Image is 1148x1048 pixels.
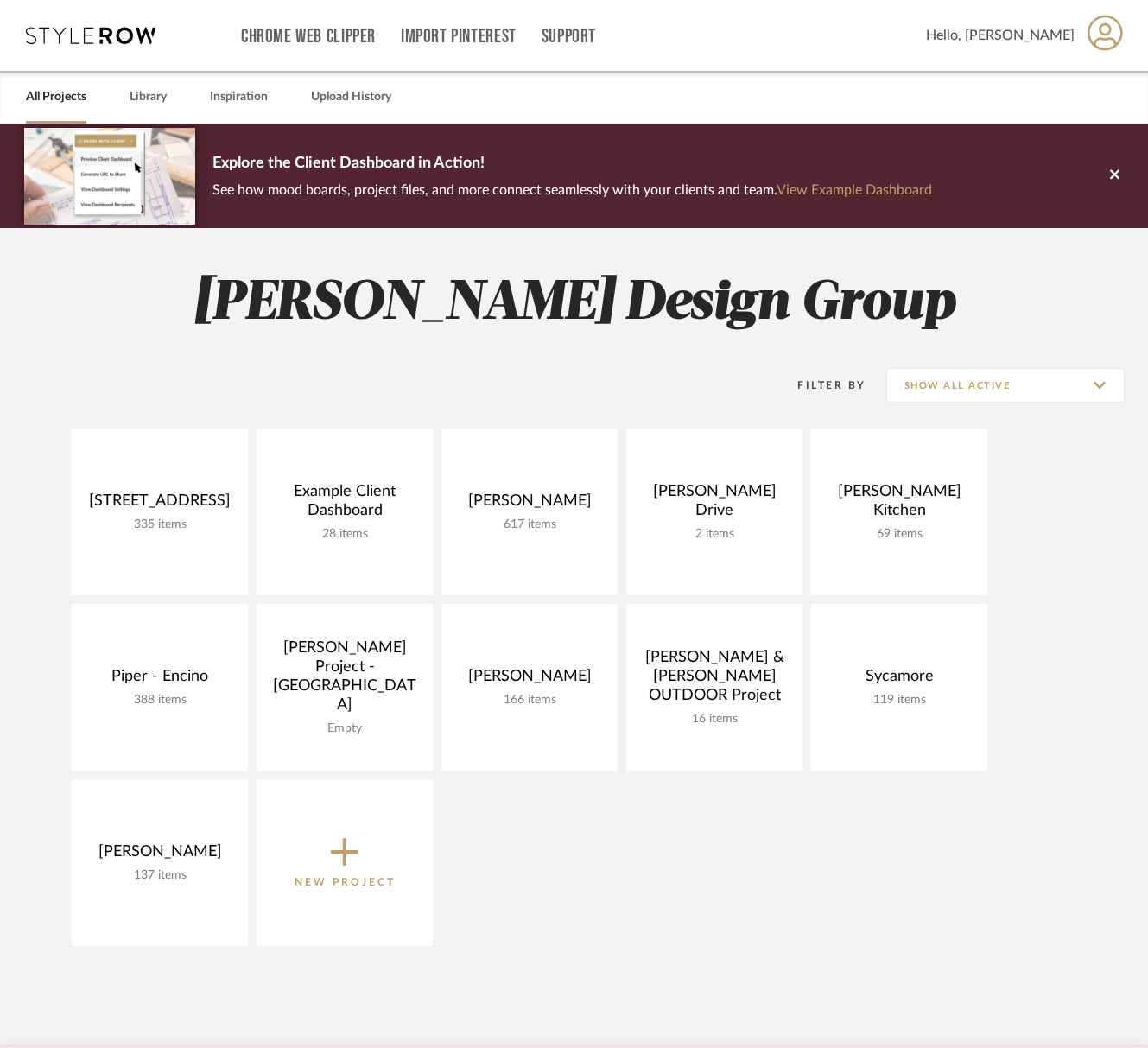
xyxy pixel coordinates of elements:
[640,648,789,712] div: [PERSON_NAME] & [PERSON_NAME] OUTDOOR Project
[311,86,391,109] a: Upload History
[270,721,419,736] div: Empty
[86,492,234,518] div: [STREET_ADDRESS]
[130,86,167,109] a: Library
[455,518,604,532] div: 617 items
[212,178,932,202] p: See how mood boards, project files, and more connect seamlessly with your clients and team.
[640,712,789,727] div: 16 items
[270,638,419,721] div: [PERSON_NAME] Project - [GEOGRAPHIC_DATA]
[86,842,234,868] div: [PERSON_NAME]
[86,518,234,532] div: 335 items
[455,667,604,693] div: [PERSON_NAME]
[212,150,932,178] p: Explore the Client Dashboard in Action!
[86,868,234,883] div: 137 items
[86,667,234,693] div: Piper - Encino
[542,29,596,44] a: Support
[86,693,234,708] div: 388 items
[777,183,932,197] a: View Example Dashboard
[241,29,376,44] a: Chrome Web Clipper
[257,779,433,946] button: New Project
[401,29,517,44] a: Import Pinterest
[825,693,974,708] div: 119 items
[640,482,789,527] div: [PERSON_NAME] Drive
[270,482,419,527] div: Example Client Dashboard
[926,25,1075,46] span: Hello, [PERSON_NAME]
[295,873,396,891] p: New Project
[270,527,419,542] div: 28 items
[24,128,195,224] img: d5d033c5-7b12-40c2-a960-1ecee1989c38.png
[825,482,974,527] div: [PERSON_NAME] Kitchen
[455,492,604,518] div: [PERSON_NAME]
[825,527,974,542] div: 69 items
[640,527,789,542] div: 2 items
[455,693,604,708] div: 166 items
[776,377,866,394] div: Filter By
[825,667,974,693] div: Sycamore
[26,86,86,109] a: All Projects
[210,86,268,109] a: Inspiration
